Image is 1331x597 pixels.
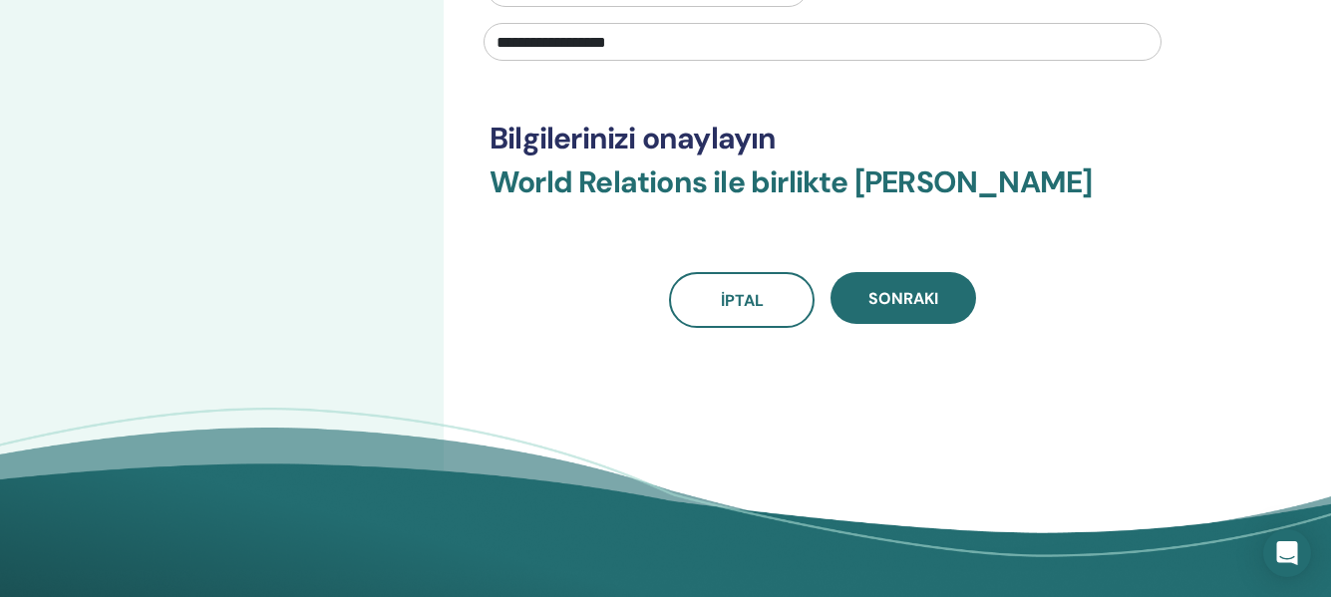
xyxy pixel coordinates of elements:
[490,164,1156,224] h3: World Relations ile birlikte [PERSON_NAME]
[868,288,938,309] span: Sonraki
[721,290,764,311] span: İptal
[490,121,1156,156] h3: Bilgilerinizi onaylayın
[831,272,976,324] button: Sonraki
[669,272,815,328] a: İptal
[1263,529,1311,577] div: Open Intercom Messenger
